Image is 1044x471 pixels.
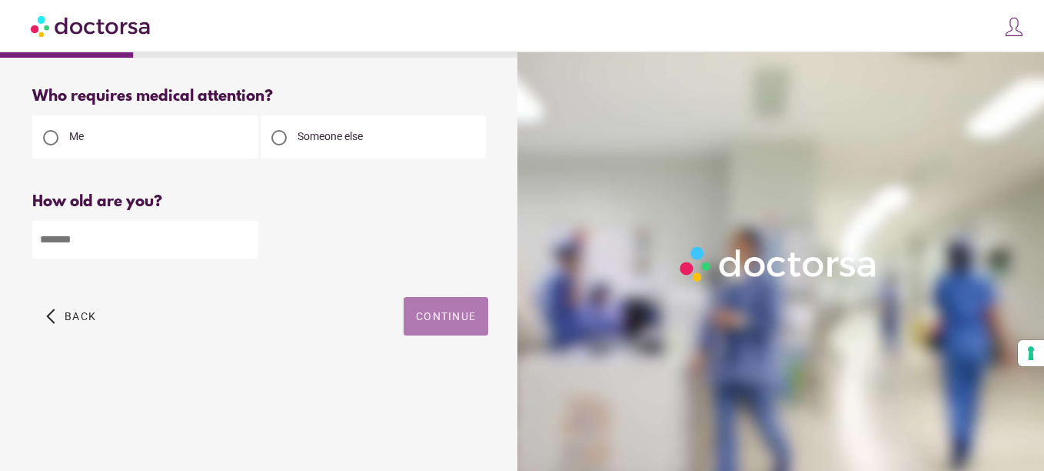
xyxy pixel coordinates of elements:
span: Me [69,130,84,142]
span: Back [65,310,96,322]
span: Someone else [298,130,363,142]
img: icons8-customer-100.png [1003,16,1025,38]
span: Continue [416,310,476,322]
button: Your consent preferences for tracking technologies [1018,340,1044,366]
img: Doctorsa.com [31,8,152,43]
div: How old are you? [32,193,488,211]
img: Logo-Doctorsa-trans-White-partial-flat.png [674,241,883,288]
button: Continue [404,297,488,336]
div: Who requires medical attention? [32,88,488,105]
button: arrow_back_ios Back [40,297,102,336]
